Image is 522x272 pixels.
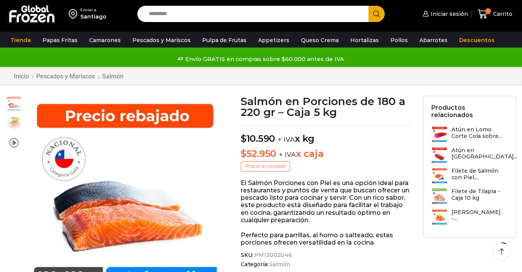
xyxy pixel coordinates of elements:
span: $ [241,148,247,159]
span: + IVA [279,151,296,158]
a: Filete de Tilapia - Caja 10 kg [431,188,508,205]
span: plato-salmon [6,115,22,131]
a: Queso Crema [297,33,343,48]
span: + IVA [278,136,295,143]
a: Inicio [14,73,29,80]
a: Salmón [102,73,124,80]
span: PM13002046 [253,252,292,258]
a: [PERSON_NAME] -... [431,209,508,226]
div: Enviar a [80,7,106,13]
h3: Filete de Salmón con Piel,... [451,168,508,181]
a: Papas Fritas [39,33,81,48]
a: Pulpa de Frutas [198,33,250,48]
h3: Filete de Tilapia - Caja 10 kg [451,188,508,201]
a: Pescados y Mariscos [36,73,95,80]
p: x kg [241,125,412,144]
div: Santiago [80,13,106,20]
span: salmon porcion [6,96,22,112]
a: Appetizers [254,33,293,48]
h3: Atún en Lomo Corte Cola sobre... [451,126,508,139]
a: Pescados y Mariscos [128,33,194,48]
h1: Salmón en Porciones de 180 a 220 gr – Caja 5 kg [241,96,412,117]
h3: Atún en [GEOGRAPHIC_DATA]... [451,147,517,160]
nav: Breadcrumb [14,73,124,80]
h2: Productos relacionados [431,104,508,119]
a: Filete de Salmón con Piel,... [431,168,508,184]
h3: [PERSON_NAME] -... [451,209,508,222]
a: Tienda [7,33,35,48]
bdi: 10.590 [241,133,275,144]
a: Atún en [GEOGRAPHIC_DATA]... [431,147,517,164]
p: Precio al contado [241,161,290,171]
p: Perfecto para parrillas, al horno o salteado, estas porciones ofrecen versatilidad en la cocina. [241,231,412,246]
span: Categoría: [241,261,412,268]
a: Abarrotes [416,33,451,48]
p: x caja [241,148,412,160]
span: 0 [485,8,491,14]
a: Camarones [85,33,125,48]
span: SKU: [241,252,412,258]
a: 0 Carrito [476,5,514,23]
a: Atún en Lomo Corte Cola sobre... [431,126,508,143]
a: Salmón [268,261,290,268]
img: address-field-icon.svg [69,7,80,20]
a: Descuentos [455,33,498,48]
span: Carrito [491,10,512,18]
span: Iniciar sesión [429,10,468,18]
bdi: 52.950 [241,148,276,159]
span: $ [241,133,247,144]
a: Iniciar sesión [421,6,468,22]
button: Search button [368,6,385,22]
a: Pollos [387,33,412,48]
a: Hortalizas [346,33,383,48]
p: El Salmón Porciones con Piel es una opción ideal para restaurantes y puntos de venta que buscan o... [241,179,412,224]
